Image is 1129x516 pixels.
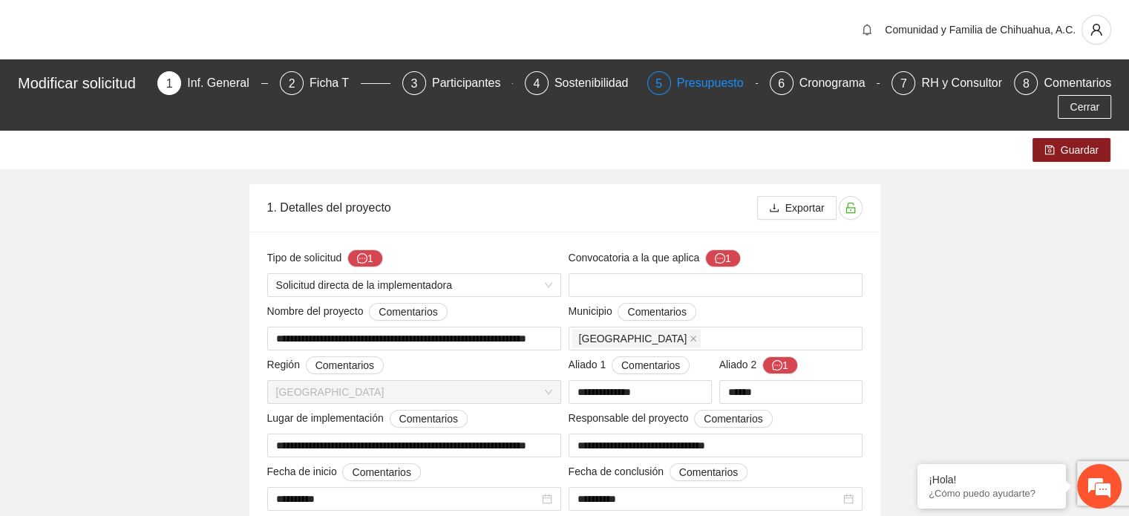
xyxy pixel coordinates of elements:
span: Guardar [1061,142,1099,158]
button: Cerrar [1058,95,1111,119]
button: user [1081,15,1111,45]
button: Región [306,356,384,374]
span: Comentarios [621,357,680,373]
div: Chatee con nosotros ahora [77,76,249,95]
div: Minimizar ventana de chat en vivo [243,7,279,43]
button: bell [855,18,879,42]
span: Solicitud directa de la implementadora [276,274,552,296]
span: Comentarios [679,464,738,480]
div: 7RH y Consultores [891,71,1002,95]
textarea: Escriba su mensaje y pulse “Intro” [7,352,283,404]
button: Aliado 2 [762,356,798,374]
span: Chihuahua [572,330,701,347]
span: Aliado 1 [569,356,690,374]
div: 1Inf. General [157,71,268,95]
span: Comentarios [399,411,458,427]
span: 8 [1023,77,1030,90]
button: Municipio [618,303,696,321]
span: download [769,203,779,215]
span: bell [856,24,878,36]
div: 2Ficha T [280,71,390,95]
div: 1. Detalles del proyecto [267,186,757,229]
span: Nombre del proyecto [267,303,448,321]
span: Lugar de implementación [267,410,468,428]
span: 4 [533,77,540,90]
span: close [690,335,697,342]
span: 3 [410,77,417,90]
span: Chihuahua [276,381,552,403]
span: user [1082,23,1110,36]
button: Aliado 1 [612,356,690,374]
div: 6Cronograma [770,71,880,95]
span: Fecha de conclusión [569,463,748,481]
div: 3Participantes [402,71,513,95]
span: Comentarios [627,304,686,320]
span: message [772,360,782,372]
span: 2 [289,77,295,90]
button: Fecha de inicio [342,463,420,481]
span: 6 [778,77,785,90]
div: Inf. General [187,71,261,95]
div: ¡Hola! [929,474,1055,486]
span: Estamos en línea. [86,172,205,321]
span: Fecha de inicio [267,463,421,481]
span: Región [267,356,384,374]
div: Ficha T [310,71,361,95]
span: [GEOGRAPHIC_DATA] [579,330,687,347]
div: RH y Consultores [921,71,1026,95]
div: Modificar solicitud [18,71,148,95]
span: Comentarios [379,304,437,320]
button: Convocatoria a la que aplica [705,249,741,267]
span: unlock [840,202,862,214]
button: saveGuardar [1033,138,1110,162]
div: 4Sostenibilidad [525,71,635,95]
button: Nombre del proyecto [369,303,447,321]
button: Tipo de solicitud [347,249,383,267]
span: Comentarios [352,464,410,480]
div: 5Presupuesto [647,71,758,95]
span: save [1044,145,1055,157]
button: Fecha de conclusión [670,463,747,481]
div: Cronograma [799,71,877,95]
span: 7 [900,77,907,90]
div: Comentarios [1044,71,1111,95]
button: Responsable del proyecto [694,410,772,428]
span: 1 [166,77,173,90]
button: downloadExportar [757,196,837,220]
span: Exportar [785,200,825,216]
span: Convocatoria a la que aplica [569,249,741,267]
button: unlock [839,196,863,220]
p: ¿Cómo puedo ayudarte? [929,488,1055,499]
div: 8Comentarios [1014,71,1111,95]
span: Aliado 2 [719,356,798,374]
div: Sostenibilidad [554,71,641,95]
div: Presupuesto [677,71,756,95]
span: Comunidad y Familia de Chihuahua, A.C. [885,24,1076,36]
button: Lugar de implementación [390,410,468,428]
span: Comentarios [704,411,762,427]
span: message [715,253,725,265]
div: Participantes [432,71,513,95]
span: Municipio [569,303,696,321]
span: Comentarios [315,357,374,373]
span: Tipo de solicitud [267,249,383,267]
span: 5 [655,77,662,90]
span: message [357,253,367,265]
span: Responsable del proyecto [569,410,773,428]
span: Cerrar [1070,99,1099,115]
